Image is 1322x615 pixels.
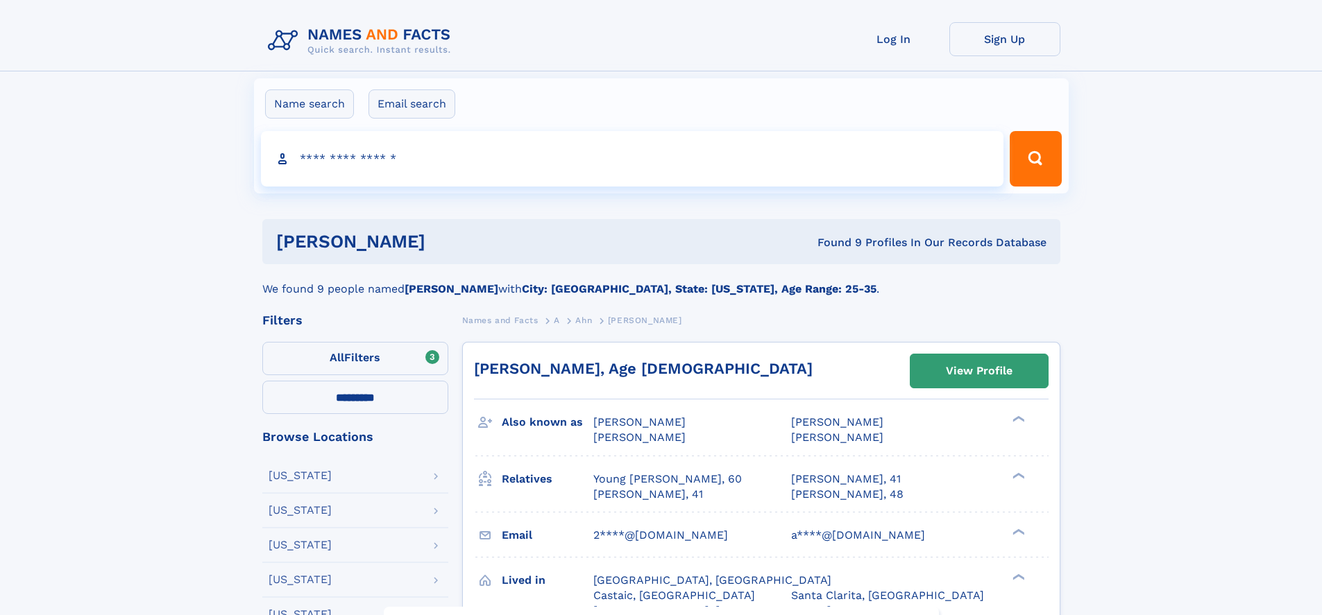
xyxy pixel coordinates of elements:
[330,351,344,364] span: All
[1009,415,1026,424] div: ❯
[265,89,354,119] label: Name search
[1010,131,1061,187] button: Search Button
[621,235,1046,250] div: Found 9 Profiles In Our Records Database
[575,315,592,325] span: Ahn
[262,264,1060,297] div: We found 9 people named with .
[269,539,332,551] div: [US_STATE]
[554,311,560,329] a: A
[910,354,1048,388] a: View Profile
[405,282,498,295] b: [PERSON_NAME]
[1009,471,1026,480] div: ❯
[1009,572,1026,581] div: ❯
[262,314,448,327] div: Filters
[791,471,901,487] a: [PERSON_NAME], 41
[269,470,332,481] div: [US_STATE]
[838,22,949,56] a: Log In
[593,415,686,428] span: [PERSON_NAME]
[262,22,462,60] img: Logo Names and Facts
[593,573,831,587] span: [GEOGRAPHIC_DATA], [GEOGRAPHIC_DATA]
[269,505,332,516] div: [US_STATE]
[368,89,455,119] label: Email search
[593,431,686,444] span: [PERSON_NAME]
[502,410,593,434] h3: Also known as
[791,589,984,602] span: Santa Clarita, [GEOGRAPHIC_DATA]
[269,574,332,585] div: [US_STATE]
[791,487,904,502] a: [PERSON_NAME], 48
[949,22,1060,56] a: Sign Up
[593,589,755,602] span: Castaic, [GEOGRAPHIC_DATA]
[522,282,876,295] b: City: [GEOGRAPHIC_DATA], State: [US_STATE], Age Range: 25-35
[791,415,883,428] span: [PERSON_NAME]
[502,569,593,592] h3: Lived in
[502,523,593,547] h3: Email
[262,342,448,375] label: Filters
[593,487,703,502] a: [PERSON_NAME], 41
[276,233,622,250] h1: [PERSON_NAME]
[1009,527,1026,536] div: ❯
[791,431,883,444] span: [PERSON_NAME]
[575,311,592,329] a: Ahn
[608,315,682,325] span: [PERSON_NAME]
[262,431,448,443] div: Browse Locations
[502,467,593,491] h3: Relatives
[554,315,560,325] span: A
[261,131,1004,187] input: search input
[946,355,1012,387] div: View Profile
[474,360,813,377] a: [PERSON_NAME], Age [DEMOGRAPHIC_DATA]
[462,311,539,329] a: Names and Facts
[593,471,742,487] a: Young [PERSON_NAME], 60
